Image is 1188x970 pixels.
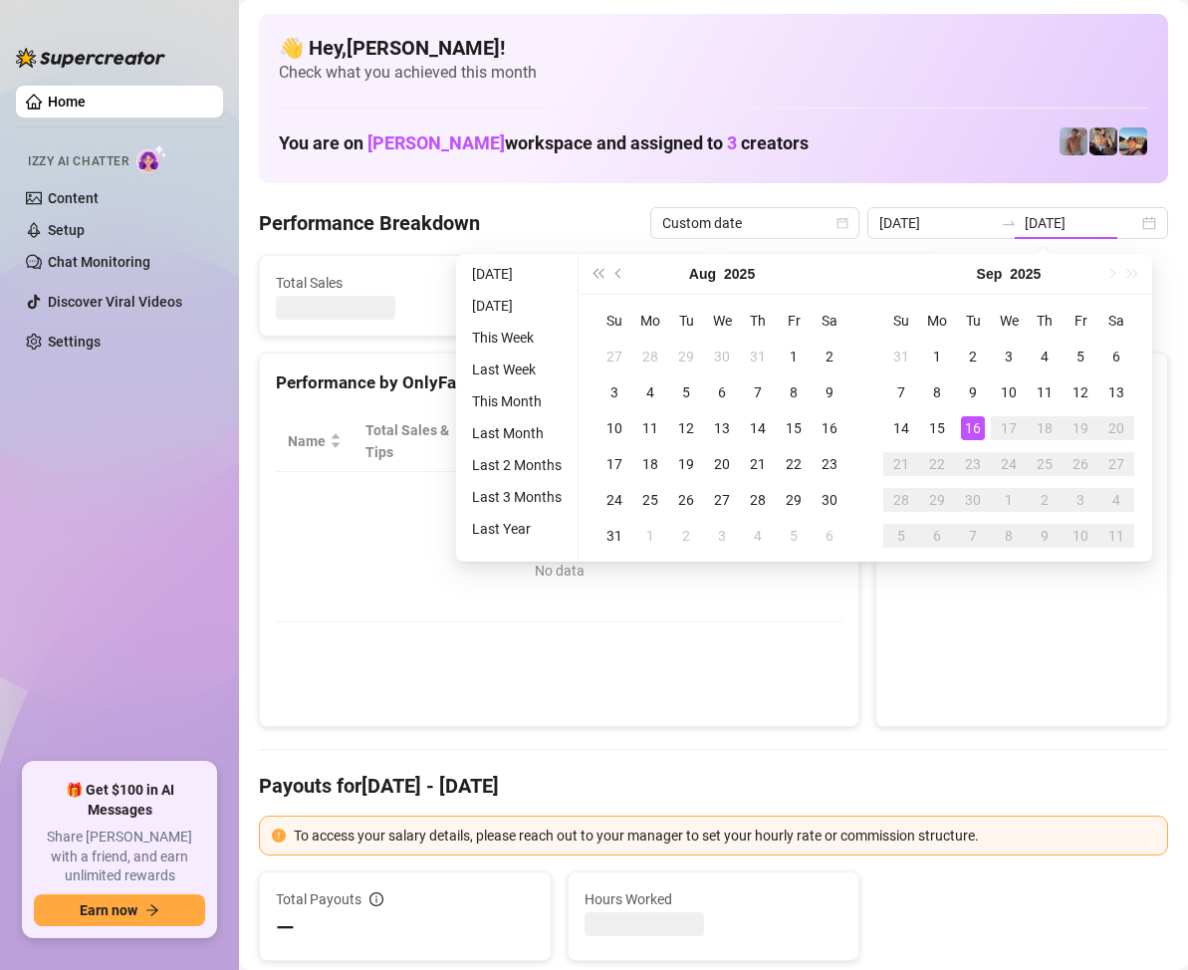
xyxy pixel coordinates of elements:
[48,222,85,238] a: Setup
[276,888,361,910] span: Total Payouts
[296,560,823,582] div: No data
[1119,127,1147,155] img: Zach
[739,272,920,294] span: Messages Sent
[723,419,816,463] span: Chat Conversion
[294,825,1155,847] div: To access your salary details, please reach out to your manager to set your hourly rate or commis...
[1089,127,1117,155] img: George
[276,912,295,944] span: —
[136,144,167,173] img: AI Chatter
[276,369,842,396] div: Performance by OnlyFans Creator
[279,132,809,154] h1: You are on workspace and assigned to creators
[288,430,326,452] span: Name
[662,208,847,238] span: Custom date
[365,419,451,463] span: Total Sales & Tips
[272,829,286,843] span: exclamation-circle
[145,903,159,917] span: arrow-right
[369,892,383,906] span: info-circle
[367,132,505,153] span: [PERSON_NAME]
[1060,127,1087,155] img: Joey
[507,272,688,294] span: Active Chats
[16,48,165,68] img: logo-BBDzfeDw.svg
[259,209,480,237] h4: Performance Breakdown
[892,369,1151,396] div: Sales by OnlyFans Creator
[48,334,101,350] a: Settings
[879,212,993,234] input: Start date
[34,894,205,926] button: Earn nowarrow-right
[34,781,205,820] span: 🎁 Get $100 in AI Messages
[1025,212,1138,234] input: End date
[276,411,354,472] th: Name
[1001,215,1017,231] span: swap-right
[48,190,99,206] a: Content
[34,828,205,886] span: Share [PERSON_NAME] with a friend, and earn unlimited rewards
[836,217,848,229] span: calendar
[727,132,737,153] span: 3
[28,152,128,171] span: Izzy AI Chatter
[585,888,843,910] span: Hours Worked
[354,411,479,472] th: Total Sales & Tips
[620,419,682,463] span: Sales / Hour
[80,902,137,918] span: Earn now
[276,272,457,294] span: Total Sales
[48,94,86,110] a: Home
[279,62,1148,84] span: Check what you achieved this month
[279,34,1148,62] h4: 👋 Hey, [PERSON_NAME] !
[491,419,582,463] div: Est. Hours Worked
[48,254,150,270] a: Chat Monitoring
[711,411,843,472] th: Chat Conversion
[48,294,182,310] a: Discover Viral Videos
[608,411,710,472] th: Sales / Hour
[1001,215,1017,231] span: to
[259,772,1168,800] h4: Payouts for [DATE] - [DATE]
